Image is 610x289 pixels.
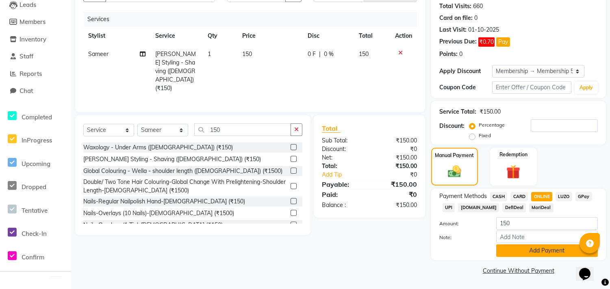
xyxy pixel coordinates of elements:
img: _gift.svg [502,163,525,181]
span: Members [20,18,46,26]
div: ₹0 [369,190,423,199]
a: Add Tip [316,170,378,179]
span: Tentative [22,207,48,214]
div: Nails-Overlays (10 Nails)-[DEMOGRAPHIC_DATA] (₹1500) [83,209,234,218]
label: Redemption [499,151,528,158]
div: Discount: [439,122,465,130]
span: Bookings [2,276,24,283]
div: ₹150.00 [369,179,423,189]
span: Reports [20,70,42,78]
div: Total: [316,162,369,170]
span: 0 % [324,50,334,58]
label: Manual Payment [435,152,474,159]
div: 0 [459,50,462,58]
div: Service Total: [439,108,476,116]
div: ₹150.00 [369,162,423,170]
div: Paid: [316,190,369,199]
span: GPay [575,192,592,201]
span: Leads [20,1,36,9]
div: Services [84,12,423,27]
span: Confirm [22,253,44,261]
div: Global Colouring - Wella - shoulder length ([DEMOGRAPHIC_DATA]) (₹1500) [83,167,282,175]
div: 660 [473,2,483,11]
input: Enter Offer / Coupon Code [492,81,571,94]
button: Pay [496,37,510,47]
div: ₹150.00 [369,201,423,209]
input: Add Note [496,231,598,243]
div: ₹0 [378,170,423,179]
div: Last Visit: [439,26,467,34]
div: Discount: [316,145,369,153]
span: Staff [20,52,33,60]
div: ₹150.00 [369,153,423,162]
th: Disc [303,27,354,45]
a: Chat [2,86,69,96]
label: Amount: [433,220,490,227]
span: ₹0.70 [478,37,495,47]
div: Payable: [316,179,369,189]
span: [PERSON_NAME] Styling - Shaving ([DEMOGRAPHIC_DATA]) (₹150) [155,50,196,92]
span: [DOMAIN_NAME] [458,203,499,212]
span: Payment Methods [439,192,487,201]
div: Apply Discount [439,67,492,75]
span: Total [322,124,341,133]
th: Qty [203,27,238,45]
a: Reports [2,69,69,79]
div: Card on file: [439,14,473,22]
div: 0 [474,14,478,22]
label: Percentage [479,121,505,129]
div: Net: [316,153,369,162]
span: Chat [20,87,33,95]
span: 150 [359,50,369,58]
th: Service [150,27,203,45]
div: Sub Total: [316,136,369,145]
div: Previous Due: [439,37,477,47]
a: Continue Without Payment [433,267,604,275]
iframe: chat widget [576,257,602,281]
div: [PERSON_NAME] Styling - Shaving ([DEMOGRAPHIC_DATA]) (₹150) [83,155,261,164]
a: Inventory [2,35,69,44]
div: ₹0 [369,145,423,153]
div: Double/ Two Tone Hair Colouring-Global Change With Prelightening-Shoulder Length-[DEMOGRAPHIC_DAT... [83,178,287,195]
span: UPI [443,203,455,212]
span: Check-In [22,230,47,237]
span: ONLINE [531,192,552,201]
span: 0 F [308,50,316,58]
span: LUZO [556,192,572,201]
span: DefiDeal [502,203,526,212]
span: Completed [22,113,52,121]
span: Dropped [22,183,46,191]
th: Total [354,27,390,45]
div: Balance : [316,201,369,209]
span: CARD [510,192,528,201]
span: Inventory [20,35,46,43]
div: Waxology - Under Arms ([DEMOGRAPHIC_DATA]) (₹150) [83,143,233,152]
div: ₹150.00 [369,136,423,145]
label: Fixed [479,132,491,139]
div: Coupon Code [439,83,492,92]
span: InProgress [22,136,52,144]
a: Members [2,17,69,27]
span: Sameer [88,50,109,58]
div: ₹150.00 [480,108,501,116]
div: Nails-Regular Nailpolish Hand-[DEMOGRAPHIC_DATA] (₹150) [83,197,245,206]
input: Amount [496,217,598,230]
button: Apply [575,82,598,94]
label: Note: [433,234,490,241]
th: Price [238,27,303,45]
div: Total Visits: [439,2,471,11]
img: _cash.svg [444,164,465,179]
div: 01-10-2025 [468,26,499,34]
span: | [319,50,321,58]
th: Action [390,27,417,45]
span: CASH [490,192,508,201]
span: MariDeal [529,203,554,212]
button: Add Payment [496,244,598,257]
span: 150 [243,50,252,58]
a: Leads [2,0,69,10]
span: Upcoming [22,160,50,168]
a: Staff [2,52,69,61]
div: Points: [439,50,458,58]
th: Stylist [83,27,150,45]
span: 1 [208,50,211,58]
